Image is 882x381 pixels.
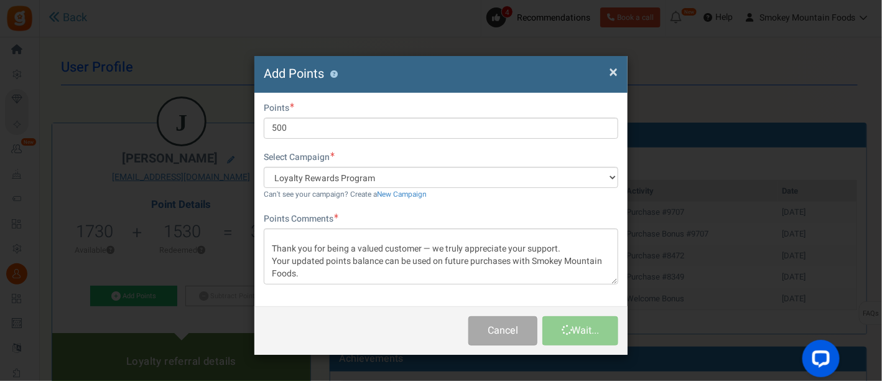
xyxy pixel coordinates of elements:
a: New Campaign [377,189,427,200]
button: ? [330,70,338,78]
span: Add Points [264,65,324,83]
button: Cancel [468,316,537,346]
label: Points Comments [264,213,338,225]
label: Points [264,102,294,115]
span: × [609,60,618,84]
small: Can't see your campaign? Create a [264,189,427,200]
label: Select Campaign [264,151,335,164]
